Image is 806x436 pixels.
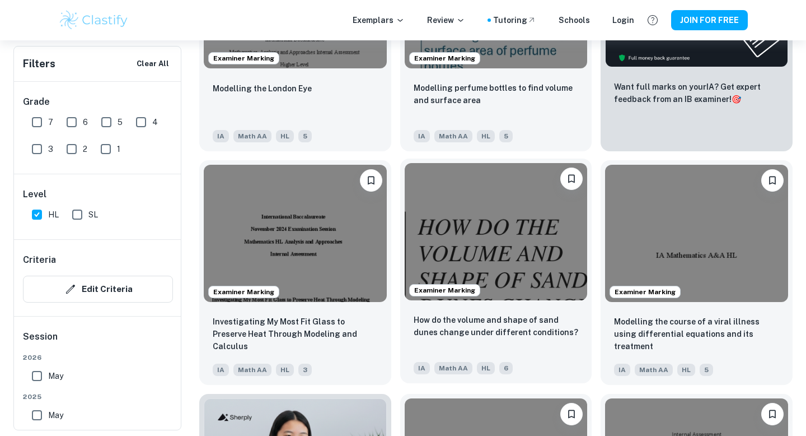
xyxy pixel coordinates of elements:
span: Examiner Marking [209,287,279,297]
span: Examiner Marking [410,53,480,63]
img: Clastify logo [58,9,129,31]
img: Math AA IA example thumbnail: Investigating My Most Fit Glass to Prese [204,165,387,302]
span: IA [213,130,229,142]
img: Math AA IA example thumbnail: How do the volume and shape of sand dune [405,163,588,300]
span: SL [88,208,98,221]
a: Tutoring [493,14,536,26]
a: Examiner MarkingPlease log in to bookmark exemplarsInvestigating My Most Fit Glass to Preserve He... [199,160,391,385]
a: Examiner MarkingPlease log in to bookmark exemplarsHow do the volume and shape of sand dunes chan... [400,160,592,385]
h6: Session [23,330,173,352]
span: 5 [118,116,123,128]
p: Modelling the course of a viral illness using differential equations and its treatment [614,316,779,352]
span: Examiner Marking [610,287,680,297]
span: Examiner Marking [410,285,480,295]
span: 🎯 [732,95,741,104]
button: Please log in to bookmark exemplars [761,403,784,425]
span: IA [614,364,630,376]
span: HL [48,208,59,221]
h6: Level [23,188,173,201]
span: May [48,409,63,421]
span: Math AA [635,364,673,376]
p: Want full marks on your IA ? Get expert feedback from an IB examiner! [614,81,779,105]
p: Exemplars [353,14,405,26]
span: 5 [298,130,312,142]
span: 7 [48,116,53,128]
span: IA [414,362,430,374]
p: Review [427,14,465,26]
button: Clear All [134,55,172,72]
h6: Criteria [23,253,56,267]
span: 2026 [23,352,173,363]
button: JOIN FOR FREE [671,10,748,30]
span: 5 [700,364,713,376]
button: Edit Criteria [23,276,173,303]
a: Login [612,14,634,26]
span: 3 [298,364,312,376]
span: IA [414,130,430,142]
span: 2025 [23,392,173,402]
h6: Filters [23,56,55,72]
button: Please log in to bookmark exemplars [360,169,382,192]
span: HL [677,364,695,376]
span: 1 [117,143,120,155]
span: HL [477,362,495,374]
span: Math AA [233,130,271,142]
span: 4 [152,116,158,128]
span: IA [213,364,229,376]
button: Please log in to bookmark exemplars [761,169,784,192]
span: HL [276,130,294,142]
button: Help and Feedback [643,11,662,30]
span: Math AA [233,364,271,376]
span: 6 [499,362,513,374]
span: HL [276,364,294,376]
p: Investigating My Most Fit Glass to Preserve Heat Through Modeling and Calculus [213,316,378,352]
span: Math AA [434,130,472,142]
p: How do the volume and shape of sand dunes change under different conditions? [414,314,579,338]
span: 6 [83,116,88,128]
p: Modelling perfume bottles to find volume and surface area [414,82,579,106]
span: 2 [83,143,87,155]
button: Please log in to bookmark exemplars [560,168,583,190]
span: Examiner Marking [209,53,279,63]
span: Math AA [434,362,472,374]
span: 3 [48,143,53,155]
span: May [48,370,63,382]
h6: Grade [23,95,173,109]
span: HL [477,130,495,142]
span: 5 [499,130,513,142]
a: Schools [559,14,590,26]
a: Examiner MarkingPlease log in to bookmark exemplarsModelling the course of a viral illness using ... [601,160,793,385]
button: Please log in to bookmark exemplars [560,403,583,425]
img: Math AA IA example thumbnail: Modelling the course of a viral illness [605,165,788,302]
p: Modelling the London Eye [213,82,312,95]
